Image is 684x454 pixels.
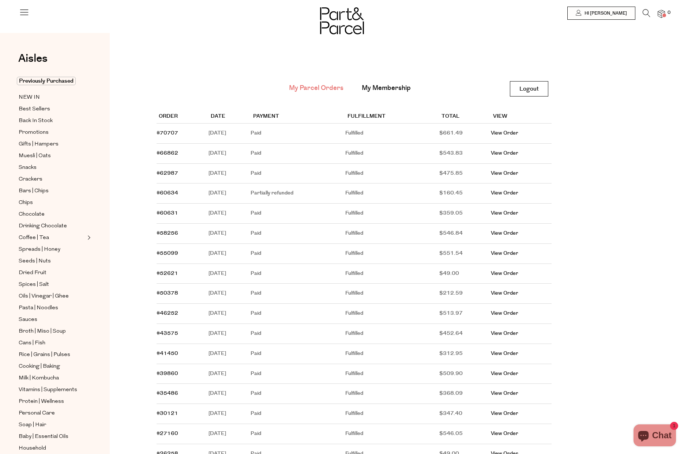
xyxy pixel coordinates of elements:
a: #60634 [157,189,178,197]
th: Total [439,110,491,124]
td: Fulfilled [345,364,439,384]
a: Chocolate [19,210,85,219]
td: [DATE] [208,404,251,424]
td: Fulfilled [345,244,439,264]
td: Fulfilled [345,224,439,244]
td: $359.05 [439,204,491,224]
a: View Order [491,370,518,377]
inbox-online-store-chat: Shopify online store chat [631,424,678,448]
span: Bars | Chips [19,187,49,196]
span: Sauces [19,315,37,324]
th: Order [157,110,208,124]
a: View Order [491,230,518,237]
td: $452.64 [439,324,491,344]
td: [DATE] [208,124,251,144]
a: Soap | Hair [19,420,85,430]
td: $546.05 [439,424,491,444]
a: Logout [510,81,548,97]
td: $312.95 [439,344,491,364]
a: Previously Purchased [19,77,85,86]
td: $661.49 [439,124,491,144]
span: Promotions [19,128,49,137]
span: Spices | Salt [19,280,49,289]
a: Hi [PERSON_NAME] [567,7,635,20]
a: #60631 [157,209,178,217]
td: Fulfilled [345,164,439,184]
a: Drinking Chocolate [19,222,85,231]
a: Best Sellers [19,105,85,114]
td: [DATE] [208,364,251,384]
td: $49.00 [439,264,491,284]
a: View Order [491,330,518,337]
a: View Order [491,170,518,177]
span: Aisles [18,50,48,67]
th: Date [208,110,251,124]
button: Expand/Collapse Coffee | Tea [86,233,91,242]
td: $160.45 [439,184,491,204]
td: [DATE] [208,224,251,244]
td: Paid [251,424,345,444]
a: Spreads | Honey [19,245,85,254]
a: Back In Stock [19,116,85,125]
span: Chips [19,198,33,207]
a: #62987 [157,170,178,177]
a: #70707 [157,129,178,137]
a: Vitamins | Supplements [19,385,85,394]
td: Fulfilled [345,404,439,424]
a: View Order [491,390,518,397]
span: Chocolate [19,210,45,219]
span: Crackers [19,175,42,184]
a: #39860 [157,370,178,377]
td: Paid [251,204,345,224]
a: Sauces [19,315,85,324]
td: [DATE] [208,204,251,224]
a: Protein | Wellness [19,397,85,406]
td: Fulfilled [345,384,439,404]
td: [DATE] [208,244,251,264]
td: [DATE] [208,424,251,444]
a: Cans | Fish [19,338,85,348]
a: Baby | Essential Oils [19,432,85,441]
td: [DATE] [208,164,251,184]
td: [DATE] [208,384,251,404]
a: Seeds | Nuts [19,257,85,266]
a: #52621 [157,270,178,277]
td: Paid [251,264,345,284]
span: Milk | Kombucha [19,374,59,383]
span: Muesli | Oats [19,152,51,160]
a: NEW IN [19,93,85,102]
td: Paid [251,144,345,164]
td: Fulfilled [345,204,439,224]
td: Fulfilled [345,324,439,344]
td: Paid [251,284,345,304]
td: Paid [251,324,345,344]
span: Best Sellers [19,105,50,114]
span: Hi [PERSON_NAME] [583,10,627,16]
td: $347.40 [439,404,491,424]
td: Paid [251,224,345,244]
a: Muesli | Oats [19,151,85,160]
td: Paid [251,404,345,424]
a: Aisles [18,53,48,71]
a: My Parcel Orders [289,83,343,93]
td: [DATE] [208,324,251,344]
span: Broth | Miso | Soup [19,327,66,336]
a: Chips [19,198,85,207]
td: [DATE] [208,264,251,284]
a: #46252 [157,310,178,317]
a: Personal Care [19,409,85,418]
span: Cooking | Baking [19,362,60,371]
td: [DATE] [208,184,251,204]
td: Partially refunded [251,184,345,204]
img: Part&Parcel [320,7,364,34]
a: #30121 [157,410,178,417]
a: View Order [491,150,518,157]
span: Previously Purchased [17,77,76,85]
span: Seeds | Nuts [19,257,51,266]
td: $546.84 [439,224,491,244]
a: Oils | Vinegar | Ghee [19,292,85,301]
a: Coffee | Tea [19,233,85,242]
a: #43575 [157,330,178,337]
a: View Order [491,310,518,317]
span: Oils | Vinegar | Ghee [19,292,69,301]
